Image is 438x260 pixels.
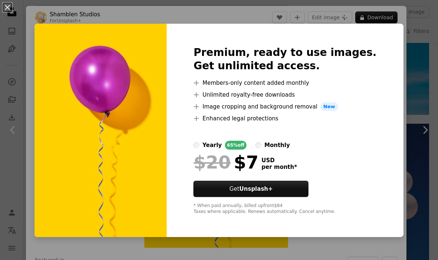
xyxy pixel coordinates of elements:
[261,164,297,170] span: per month *
[193,203,376,215] div: * When paid annually, billed upfront $84 Taxes where applicable. Renews automatically. Cancel any...
[261,157,297,164] span: USD
[193,181,308,197] button: GetUnsplash+
[193,79,376,87] li: Members-only content added monthly
[35,24,167,237] img: premium_photo-1663837827305-a3491793e162
[193,102,376,111] li: Image cropping and background removal
[320,102,338,111] span: New
[239,186,273,192] strong: Unsplash+
[193,153,258,172] div: $7
[202,141,222,150] div: yearly
[193,142,199,148] input: yearly65%off
[193,114,376,123] li: Enhanced legal protections
[255,142,261,148] input: monthly
[264,141,290,150] div: monthly
[193,90,376,99] li: Unlimited royalty-free downloads
[225,141,247,150] div: 65% off
[193,153,231,172] span: $20
[193,46,376,73] h2: Premium, ready to use images. Get unlimited access.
